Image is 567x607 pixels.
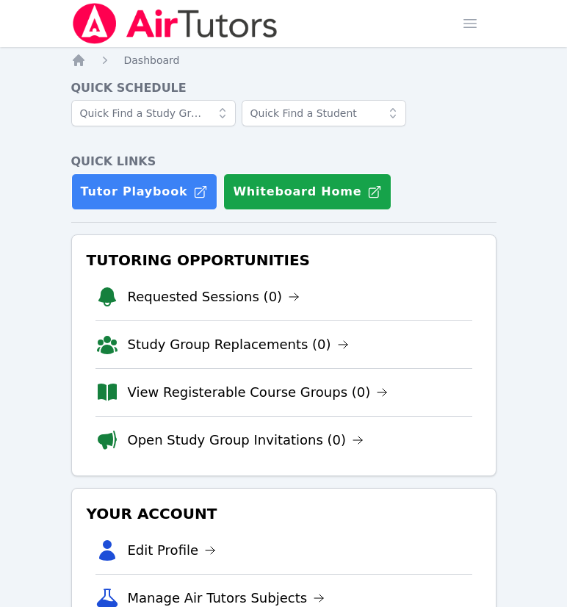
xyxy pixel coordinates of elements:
[71,100,236,126] input: Quick Find a Study Group
[71,3,279,44] img: Air Tutors
[71,153,496,170] h4: Quick Links
[128,287,300,307] a: Requested Sessions (0)
[84,500,484,527] h3: Your Account
[242,100,406,126] input: Quick Find a Student
[71,53,496,68] nav: Breadcrumb
[223,173,391,210] button: Whiteboard Home
[128,430,364,450] a: Open Study Group Invitations (0)
[71,173,218,210] a: Tutor Playbook
[84,247,484,273] h3: Tutoring Opportunities
[128,334,349,355] a: Study Group Replacements (0)
[124,53,180,68] a: Dashboard
[128,540,217,561] a: Edit Profile
[71,79,496,97] h4: Quick Schedule
[128,382,389,403] a: View Registerable Course Groups (0)
[124,54,180,66] span: Dashboard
